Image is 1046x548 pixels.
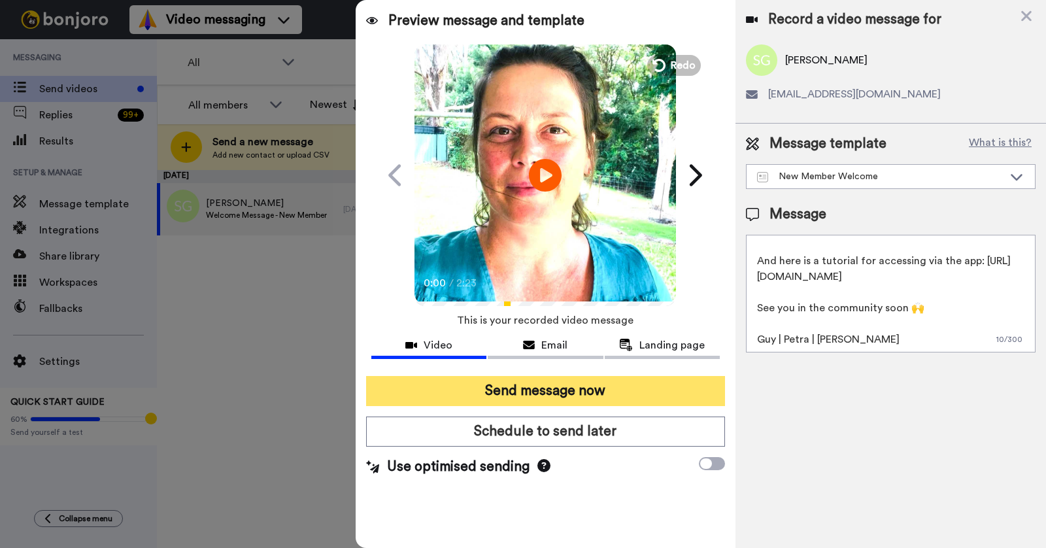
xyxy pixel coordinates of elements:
[757,172,768,182] img: Message-temps.svg
[456,275,479,291] span: 2:23
[769,134,886,154] span: Message template
[449,275,454,291] span: /
[769,205,826,224] span: Message
[366,376,725,406] button: Send message now
[424,337,452,353] span: Video
[965,134,1036,154] button: What is this?
[757,170,1004,183] div: New Member Welcome
[541,337,567,353] span: Email
[768,86,941,102] span: [EMAIL_ADDRESS][DOMAIN_NAME]
[457,306,633,335] span: This is your recorded video message
[639,337,705,353] span: Landing page
[424,275,447,291] span: 0:00
[387,457,530,477] span: Use optimised sending
[746,235,1036,352] textarea: Hi {first_name|there}, Welcome! We are so happy you are here. 🌟 The button below is a tutorial on...
[366,417,725,447] button: Schedule to send later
